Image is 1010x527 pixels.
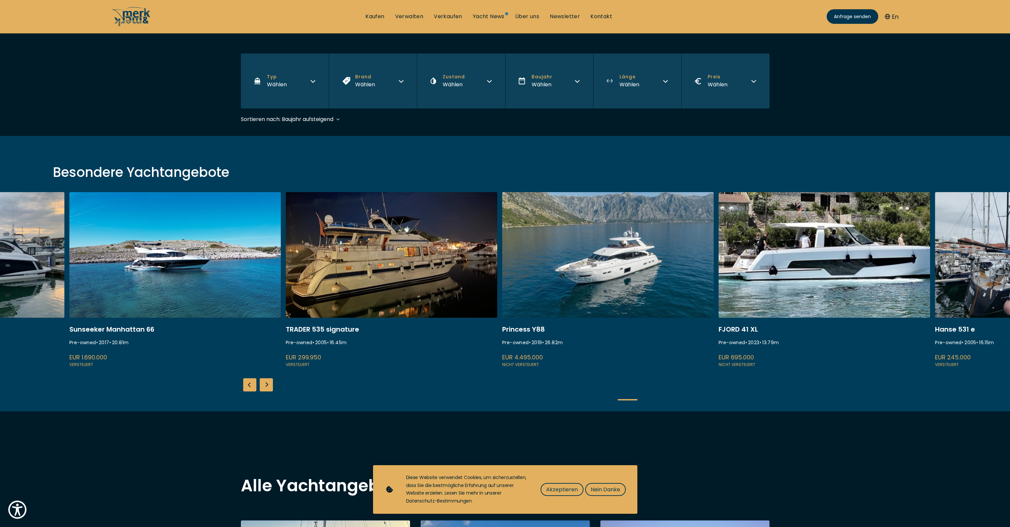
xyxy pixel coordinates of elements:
[267,73,287,80] span: Typ
[443,73,465,80] span: Zustand
[241,54,329,108] button: TypWählen
[827,9,878,24] a: Anfrage senden
[550,13,580,20] a: Newsletter
[515,13,539,20] a: Über uns
[241,115,333,123] div: Sortieren nach: Baujahr aufsteigend
[365,13,384,20] a: Kaufen
[708,73,728,80] span: Preis
[243,378,256,391] div: Previous slide
[681,54,769,108] button: PreisWählen
[7,499,28,520] button: Show Accessibility Preferences
[585,483,626,496] button: Nein Danke
[619,73,639,80] span: Länge
[473,13,505,20] a: Yacht News
[505,54,593,108] button: BaujahrWählen
[541,483,583,496] button: Akzeptieren
[395,13,424,20] a: Verwalten
[885,12,899,21] button: En
[834,13,871,20] span: Anfrage senden
[591,485,620,494] span: Nein Danke
[267,80,287,89] div: Wählen
[546,485,578,494] span: Akzeptieren
[241,477,769,494] h2: Alle Yachtangebote
[406,474,527,505] div: Diese Website verwendet Cookies, um sicherzustellen, dass Sie die bestmögliche Erfahrung auf unse...
[355,80,375,89] div: Wählen
[329,54,417,108] button: BrandWählen
[434,13,462,20] a: Verkaufen
[619,80,639,89] div: Wählen
[590,13,612,20] a: Kontakt
[532,73,552,80] span: Baujahr
[260,378,273,391] div: Next slide
[355,73,375,80] span: Brand
[532,80,552,89] div: Wählen
[417,54,505,108] button: ZustandWählen
[443,80,465,89] div: Wählen
[593,54,681,108] button: LängeWählen
[406,498,472,504] a: Datenschutz-Bestimmungen
[708,80,728,89] div: Wählen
